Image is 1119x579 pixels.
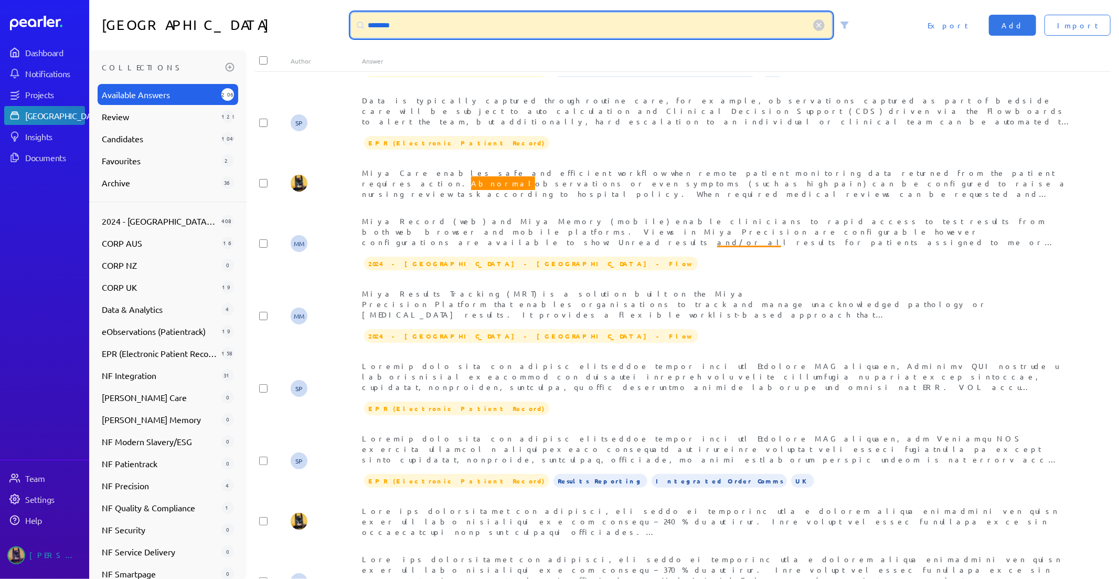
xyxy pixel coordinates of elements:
[989,15,1036,36] button: Add
[102,132,217,145] span: Candidates
[25,152,84,163] div: Documents
[7,546,25,564] img: Tung Nguyen
[915,15,981,36] button: Export
[4,127,85,146] a: Insights
[362,289,1062,445] span: Miya Results Tracking (MRT) is a solution built on the Miya Precision Platform that enables organ...
[221,435,234,448] div: 0
[1045,15,1111,36] button: Import
[102,88,217,101] span: Available Answers
[221,237,234,249] div: 16
[4,43,85,62] a: Dashboard
[221,545,234,558] div: 0
[362,216,1070,415] span: Miya Record (web) and Miya Memory (mobile) enable clinicians to rapid access to test results from...
[221,176,234,189] div: 36
[652,474,787,488] span: Integrated Order Comms
[4,106,85,125] a: [GEOGRAPHIC_DATA]
[221,391,234,404] div: 0
[1057,20,1098,30] span: Import
[102,501,217,514] span: NF Quality & Compliance
[25,473,84,483] div: Team
[102,110,217,123] span: Review
[25,515,84,525] div: Help
[102,479,217,492] span: NF Precision
[291,452,307,469] span: Sarah Pendlebury
[25,494,84,504] div: Settings
[25,89,84,100] div: Projects
[221,413,234,426] div: 0
[221,88,234,101] div: 2060
[102,303,217,315] span: Data & Analytics
[4,511,85,530] a: Help
[102,13,347,38] h1: [GEOGRAPHIC_DATA]
[102,435,217,448] span: NF Modern Slavery/ESG
[221,215,234,227] div: 408
[4,85,85,104] a: Projects
[102,545,217,558] span: NF Service Delivery
[4,542,85,569] a: Tung Nguyen's photo[PERSON_NAME]
[364,402,549,415] span: EPR (Electronic Patient Record)
[291,114,307,131] span: Sarah Pendlebury
[291,513,307,530] img: Tung Nguyen
[221,457,234,470] div: 0
[221,369,234,382] div: 31
[102,237,217,249] span: CORP AUS
[1001,20,1024,30] span: Add
[4,148,85,167] a: Documents
[553,474,647,488] span: Results Reporting
[221,479,234,492] div: 4
[364,136,549,150] span: EPR (Electronic Patient Record)
[102,154,217,167] span: Favourites
[29,546,82,564] div: [PERSON_NAME]
[25,110,103,121] div: [GEOGRAPHIC_DATA]
[102,523,217,536] span: NF Security
[102,347,217,360] span: EPR (Electronic Patient Record)
[717,246,781,259] span: Abnormal
[362,57,1075,65] div: Answer
[362,168,1068,240] span: Miya Care enables safe and efficient workflow when remote patient monitoring data returned from t...
[4,64,85,83] a: Notifications
[364,329,698,343] span: 2024 - VIC - Peninsula - Flow
[221,110,234,123] div: 1292
[25,47,84,58] div: Dashboard
[291,235,307,252] span: Michelle Manuel
[4,469,85,488] a: Team
[102,325,217,338] span: eObservations (Patientrack)
[221,303,234,315] div: 4
[221,132,234,145] div: 1049
[102,391,217,404] span: [PERSON_NAME] Care
[102,176,217,189] span: Archive
[291,380,307,397] span: Sarah Pendlebury
[471,176,535,190] span: Abnormal
[10,16,85,30] a: Dashboard
[291,308,307,324] span: Michelle Manuel
[25,68,84,79] div: Notifications
[364,257,698,270] span: 2024 - VIC - Peninsula - Flow
[102,259,217,271] span: CORP NZ
[102,413,217,426] span: [PERSON_NAME] Memory
[221,154,234,167] div: 2
[221,259,234,271] div: 0
[102,457,217,470] span: NF Patientrack
[25,131,84,142] div: Insights
[102,281,217,293] span: CORP UK
[221,501,234,514] div: 1
[364,474,549,488] span: EPR (Electronic Patient Record)
[102,215,217,227] span: 2024 - [GEOGRAPHIC_DATA] - [GEOGRAPHIC_DATA] - Flow
[791,474,814,488] span: UK
[102,369,217,382] span: NF Integration
[221,281,234,293] div: 19
[291,175,307,192] img: Tung Nguyen
[102,59,221,76] h3: Collections
[221,347,234,360] div: 158
[221,325,234,338] div: 19
[221,523,234,536] div: 0
[291,57,362,65] div: Author
[928,20,968,30] span: Export
[4,490,85,509] a: Settings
